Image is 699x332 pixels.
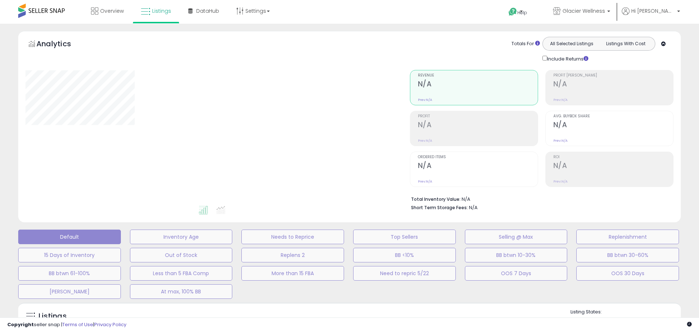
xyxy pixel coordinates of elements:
[508,7,517,16] i: Get Help
[418,155,538,159] span: Ordered Items
[503,2,541,24] a: Help
[418,114,538,118] span: Profit
[418,121,538,130] h2: N/A
[537,54,597,63] div: Include Returns
[576,230,679,244] button: Replenishment
[553,74,673,78] span: Profit [PERSON_NAME]
[599,39,653,48] button: Listings With Cost
[553,121,673,130] h2: N/A
[130,266,233,281] button: Less than 5 FBA Comp
[18,248,121,262] button: 15 Days of Inventory
[418,179,432,184] small: Prev: N/A
[545,39,599,48] button: All Selected Listings
[152,7,171,15] span: Listings
[512,40,540,47] div: Totals For
[553,80,673,90] h2: N/A
[553,138,568,143] small: Prev: N/A
[576,266,679,281] button: OOS 30 Days
[241,248,344,262] button: Replens 2
[553,161,673,171] h2: N/A
[469,204,478,211] span: N/A
[18,284,121,299] button: [PERSON_NAME]
[7,321,34,328] strong: Copyright
[418,98,432,102] small: Prev: N/A
[36,39,85,51] h5: Analytics
[196,7,219,15] span: DataHub
[465,230,568,244] button: Selling @ Max
[631,7,675,15] span: Hi [PERSON_NAME]
[100,7,124,15] span: Overview
[353,248,456,262] button: BB <10%
[241,230,344,244] button: Needs to Reprice
[18,230,121,244] button: Default
[418,161,538,171] h2: N/A
[18,266,121,281] button: BB btwn 61-100%
[353,266,456,281] button: Need to repric 5/22
[130,284,233,299] button: At max, 100% BB
[553,114,673,118] span: Avg. Buybox Share
[576,248,679,262] button: BB btwn 30-60%
[7,321,126,328] div: seller snap | |
[553,98,568,102] small: Prev: N/A
[553,155,673,159] span: ROI
[418,74,538,78] span: Revenue
[465,266,568,281] button: OOS 7 Days
[418,80,538,90] h2: N/A
[517,9,527,16] span: Help
[465,248,568,262] button: BB btwn 10-30%
[411,204,468,211] b: Short Term Storage Fees:
[130,248,233,262] button: Out of Stock
[411,196,461,202] b: Total Inventory Value:
[622,7,680,24] a: Hi [PERSON_NAME]
[553,179,568,184] small: Prev: N/A
[353,230,456,244] button: Top Sellers
[411,194,668,203] li: N/A
[418,138,432,143] small: Prev: N/A
[241,266,344,281] button: More than 15 FBA
[562,7,605,15] span: Glacier Wellness
[130,230,233,244] button: Inventory Age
